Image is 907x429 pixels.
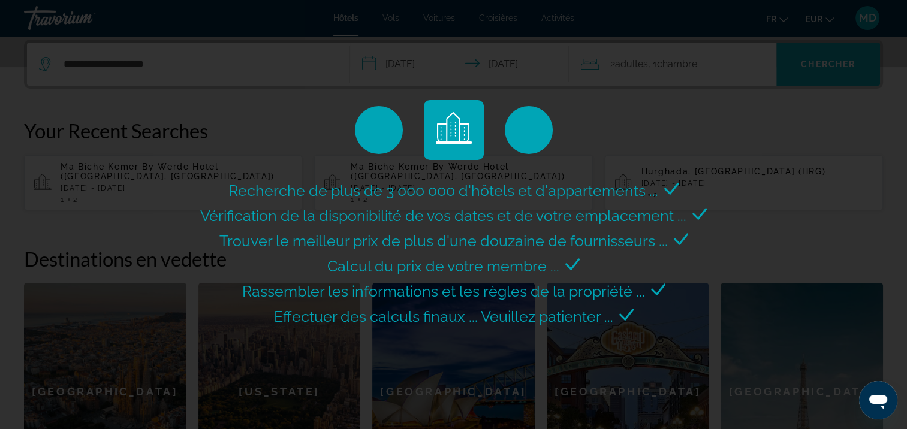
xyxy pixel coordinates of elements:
[200,207,686,225] span: Vérification de la disponibilité de vos dates et de votre emplacement ...
[327,257,559,275] span: Calcul du prix de votre membre ...
[859,381,897,419] iframe: Bouton de lancement de la fenêtre de messagerie
[219,232,668,250] span: Trouver le meilleur prix de plus d'une douzaine de fournisseurs ...
[274,307,613,325] span: Effectuer des calculs finaux ... Veuillez patienter ...
[228,182,658,200] span: Recherche de plus de 3 000 000 d'hôtels et d'appartements ...
[242,282,645,300] span: Rassembler les informations et les règles de la propriété ...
